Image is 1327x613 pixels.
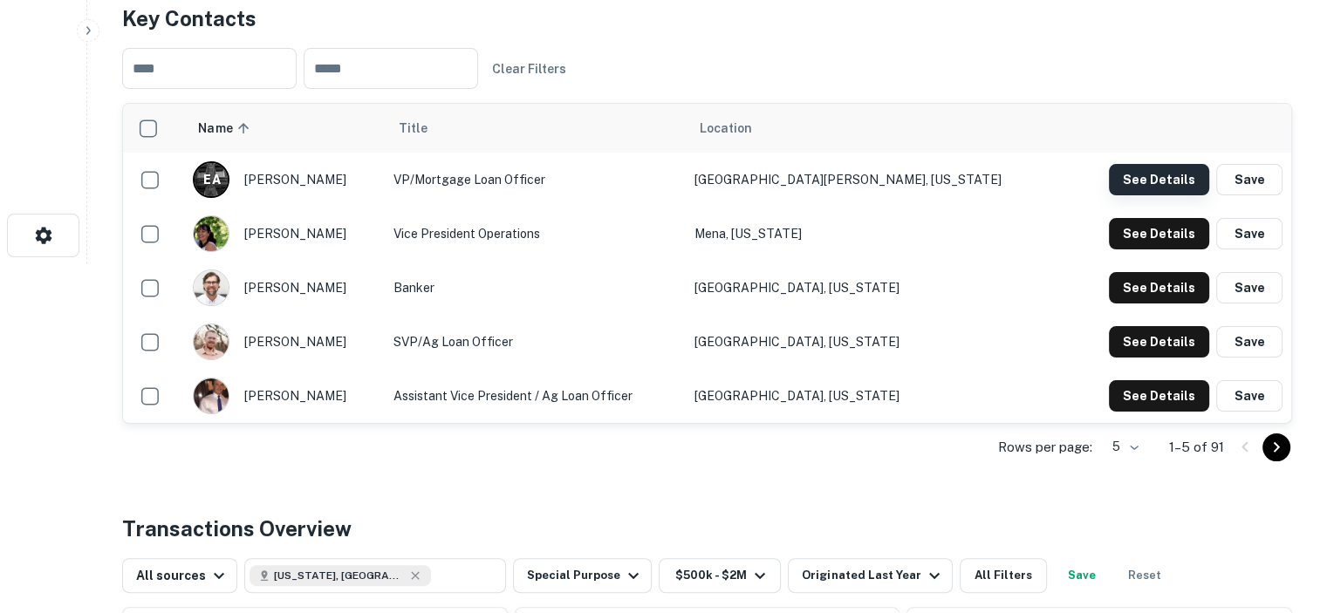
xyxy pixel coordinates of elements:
[198,118,255,139] span: Name
[122,3,1292,34] h4: Key Contacts
[385,104,686,153] th: Title
[274,568,405,583] span: [US_STATE], [GEOGRAPHIC_DATA]
[788,558,952,593] button: Originated Last Year
[686,369,1067,423] td: [GEOGRAPHIC_DATA], [US_STATE]
[686,261,1067,315] td: [GEOGRAPHIC_DATA], [US_STATE]
[122,558,237,593] button: All sources
[385,315,686,369] td: SVP/Ag Loan Officer
[1099,434,1141,460] div: 5
[1169,437,1224,458] p: 1–5 of 91
[960,558,1047,593] button: All Filters
[686,153,1067,207] td: [GEOGRAPHIC_DATA][PERSON_NAME], [US_STATE]
[123,104,1291,423] div: scrollable content
[1216,326,1283,358] button: Save
[1216,272,1283,303] button: Save
[659,558,781,593] button: $500k - $2M
[700,118,752,139] span: Location
[184,104,384,153] th: Name
[1109,380,1209,412] button: See Details
[193,161,375,198] div: [PERSON_NAME]
[385,369,686,423] td: Assistant Vice President / Ag Loan Officer
[485,53,573,85] button: Clear Filters
[1109,218,1209,249] button: See Details
[194,378,229,413] img: 1517595798289
[399,118,450,139] span: Title
[686,104,1067,153] th: Location
[194,216,229,251] img: 1517846953342
[203,171,220,189] p: E A
[1109,164,1209,195] button: See Details
[513,558,652,593] button: Special Purpose
[122,513,352,544] h4: Transactions Overview
[136,565,229,586] div: All sources
[193,324,375,360] div: [PERSON_NAME]
[194,270,229,305] img: 1670725826391
[1262,433,1290,461] button: Go to next page
[385,207,686,261] td: Vice President Operations
[193,269,375,306] div: [PERSON_NAME]
[1109,326,1209,358] button: See Details
[385,153,686,207] td: VP/Mortgage Loan Officer
[1117,558,1173,593] button: Reset
[1240,473,1327,557] iframe: Chat Widget
[193,378,375,414] div: [PERSON_NAME]
[1109,272,1209,303] button: See Details
[1216,164,1283,195] button: Save
[802,565,944,586] div: Originated Last Year
[686,207,1067,261] td: Mena, [US_STATE]
[194,324,229,359] img: 1683231012958
[1216,380,1283,412] button: Save
[1054,558,1110,593] button: Save your search to get updates of matches that match your search criteria.
[1216,218,1283,249] button: Save
[686,315,1067,369] td: [GEOGRAPHIC_DATA], [US_STATE]
[998,437,1092,458] p: Rows per page:
[385,261,686,315] td: Banker
[193,215,375,252] div: [PERSON_NAME]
